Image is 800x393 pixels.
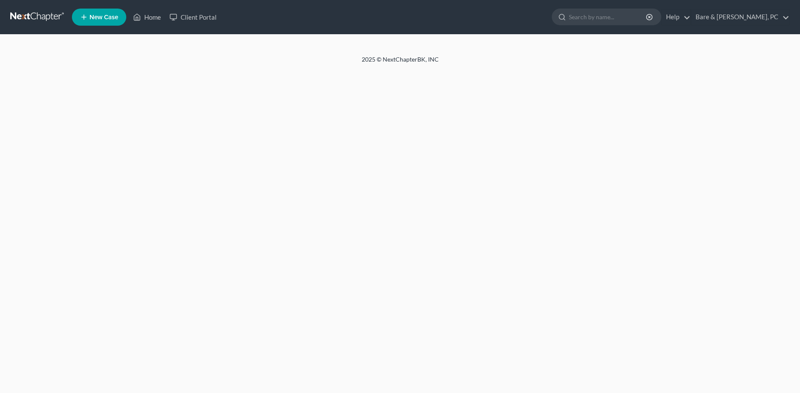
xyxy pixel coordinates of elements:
input: Search by name... [569,9,647,25]
a: Bare & [PERSON_NAME], PC [691,9,789,25]
div: 2025 © NextChapterBK, INC [156,55,644,71]
a: Client Portal [165,9,221,25]
span: New Case [89,14,118,21]
a: Home [129,9,165,25]
a: Help [662,9,690,25]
